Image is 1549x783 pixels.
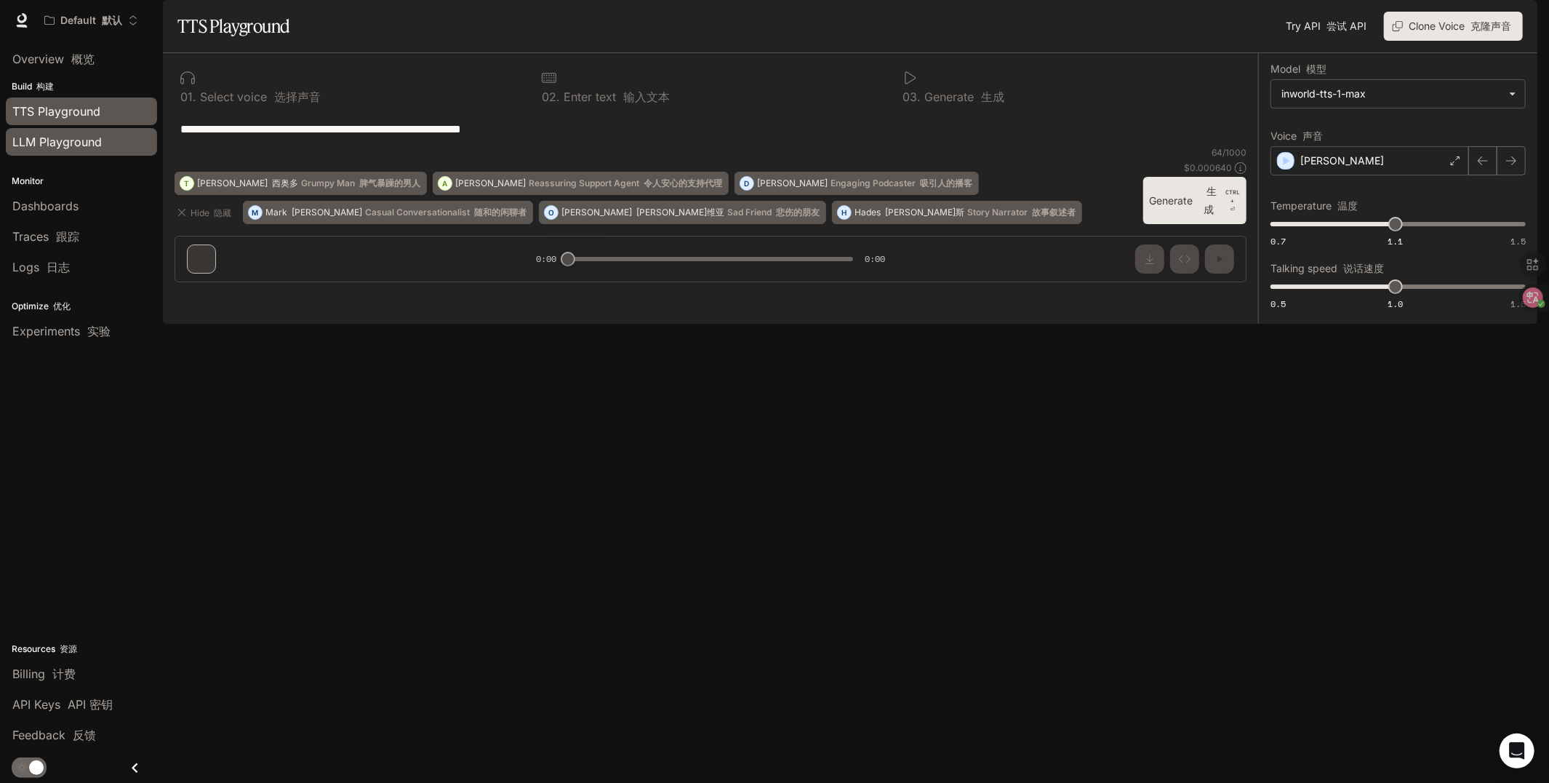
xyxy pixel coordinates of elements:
[740,172,753,195] div: D
[102,14,122,26] font: 默认
[636,207,724,218] font: [PERSON_NAME]维亚
[243,201,533,224] button: MMark [PERSON_NAME]Casual Conversationalist 随和的闲聊者
[1032,207,1076,218] font: 故事叙述者
[529,179,722,188] p: Reassuring Support Agent
[1281,87,1502,101] div: inworld-tts-1-max
[1270,131,1323,141] p: Voice
[292,207,362,218] font: [PERSON_NAME]
[560,91,670,103] p: Enter text
[967,208,1076,217] p: Story Narrator
[180,172,193,195] div: T
[1212,146,1246,159] p: 64 / 1000
[474,207,527,218] font: 随和的闲聊者
[1204,185,1217,215] font: 生成
[885,207,964,218] font: [PERSON_NAME]斯
[60,15,122,27] p: Default
[832,201,1082,224] button: HHades [PERSON_NAME]斯Story Narrator 故事叙述者
[727,208,820,217] p: Sad Friend
[1384,12,1523,41] button: Clone Voice 克隆声音
[249,201,262,224] div: M
[1300,154,1384,168] p: [PERSON_NAME]
[301,179,420,188] p: Grumpy Man
[982,90,1005,104] font: 生成
[735,172,979,195] button: D[PERSON_NAME]Engaging Podcaster 吸引人的播客
[854,208,964,217] p: Hades
[272,178,298,188] font: 西奥多
[1225,188,1241,214] p: ⏎
[757,179,828,188] p: [PERSON_NAME]
[175,172,427,195] button: T[PERSON_NAME] 西奥多Grumpy Man 脾气暴躁的男人
[1388,298,1403,310] span: 1.0
[1337,199,1358,212] font: 温度
[545,201,558,224] div: O
[1270,298,1286,310] span: 0.5
[1510,235,1526,247] span: 1.5
[1270,64,1326,74] p: Model
[1270,235,1286,247] span: 0.7
[265,208,362,217] p: Mark
[197,179,298,188] p: [PERSON_NAME]
[776,207,820,218] font: 悲伤的朋友
[623,90,670,104] font: 输入文本
[1500,734,1534,768] div: Open Intercom Messenger
[1470,20,1511,32] font: 克隆声音
[539,201,826,224] button: O[PERSON_NAME] [PERSON_NAME]维亚Sad Friend 悲伤的朋友
[180,91,196,103] p: 0 1 .
[1306,63,1326,75] font: 模型
[1326,20,1366,32] font: 尝试 API
[1271,80,1525,108] div: inworld-tts-1-max
[1225,188,1241,205] p: CTRL +
[1343,262,1384,274] font: 说话速度
[1302,130,1323,142] font: 声音
[196,91,321,103] p: Select voice
[365,208,527,217] p: Casual Conversationalist
[177,12,290,41] h1: TTS Playground
[38,6,145,35] button: Open workspace menu
[175,201,237,224] button: Hide 隐藏
[561,208,724,217] p: [PERSON_NAME]
[439,172,452,195] div: A
[1184,162,1232,174] p: $ 0.000640
[903,91,921,103] p: 0 3 .
[644,178,722,188] font: 令人安心的支持代理
[455,179,526,188] p: [PERSON_NAME]
[921,91,1005,103] p: Generate
[920,178,972,188] font: 吸引人的播客
[838,201,851,224] div: H
[1388,235,1403,247] span: 1.1
[1270,263,1384,274] p: Talking speed
[433,172,729,195] button: A[PERSON_NAME]Reassuring Support Agent 令人安心的支持代理
[1143,177,1246,224] button: Generate 生成CTRL +⏎
[830,179,972,188] p: Engaging Podcaster
[359,178,420,188] font: 脾气暴躁的男人
[1280,12,1372,41] a: Try API 尝试 API
[214,207,231,218] font: 隐藏
[542,91,560,103] p: 0 2 .
[1270,201,1358,211] p: Temperature
[274,90,321,104] font: 选择声音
